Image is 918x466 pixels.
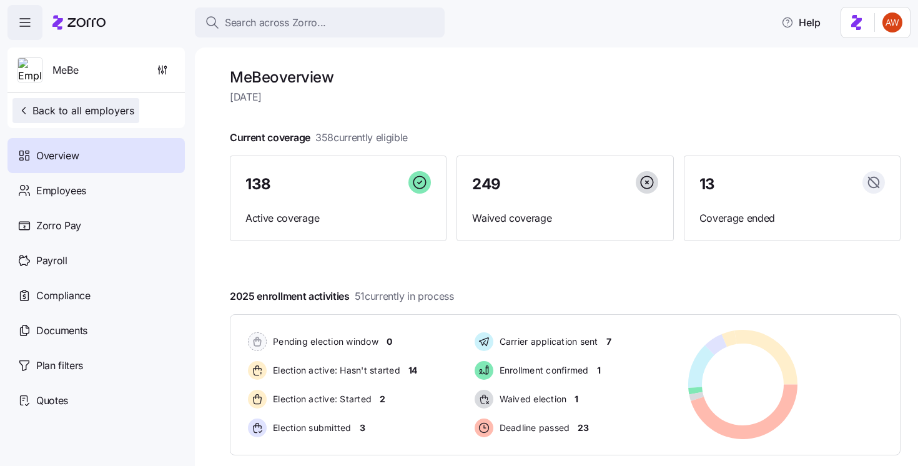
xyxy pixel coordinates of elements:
span: Coverage ended [699,211,885,226]
span: Deadline passed [496,422,570,434]
span: Carrier application sent [496,335,598,348]
span: 358 currently eligible [315,130,408,146]
button: Back to all employers [12,98,139,123]
span: Compliance [36,288,91,304]
a: Employees [7,173,185,208]
span: Waived coverage [472,211,658,226]
a: Overview [7,138,185,173]
span: Waived election [496,393,567,405]
span: MeBe [52,62,79,78]
a: Plan filters [7,348,185,383]
span: Quotes [36,393,68,409]
span: 1 [597,364,601,377]
span: 138 [245,177,271,192]
a: Documents [7,313,185,348]
span: 23 [578,422,588,434]
span: 14 [408,364,417,377]
span: 51 currently in process [355,289,454,304]
a: Payroll [7,243,185,278]
a: Zorro Pay [7,208,185,243]
span: Election active: Started [269,393,372,405]
span: 7 [606,335,611,348]
span: Active coverage [245,211,431,226]
span: 3 [360,422,365,434]
span: 0 [387,335,392,348]
span: 1 [575,393,578,405]
h1: MeBe overview [230,67,901,87]
span: Documents [36,323,87,339]
span: Zorro Pay [36,218,81,234]
span: Search across Zorro... [225,15,326,31]
span: Help [781,15,821,30]
span: 2025 enrollment activities [230,289,454,304]
span: Back to all employers [17,103,134,118]
span: Employees [36,183,86,199]
img: 3c671664b44671044fa8929adf5007c6 [882,12,902,32]
span: Enrollment confirmed [496,364,589,377]
span: Plan filters [36,358,83,374]
span: Election submitted [269,422,352,434]
img: Employer logo [18,58,42,83]
span: Pending election window [269,335,378,348]
span: Current coverage [230,130,408,146]
span: Overview [36,148,79,164]
button: Help [771,10,831,35]
span: Payroll [36,253,67,269]
a: Quotes [7,383,185,418]
span: Election active: Hasn't started [269,364,400,377]
button: Search across Zorro... [195,7,445,37]
span: 2 [380,393,385,405]
span: 249 [472,177,501,192]
span: [DATE] [230,89,901,105]
a: Compliance [7,278,185,313]
span: 13 [699,177,715,192]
